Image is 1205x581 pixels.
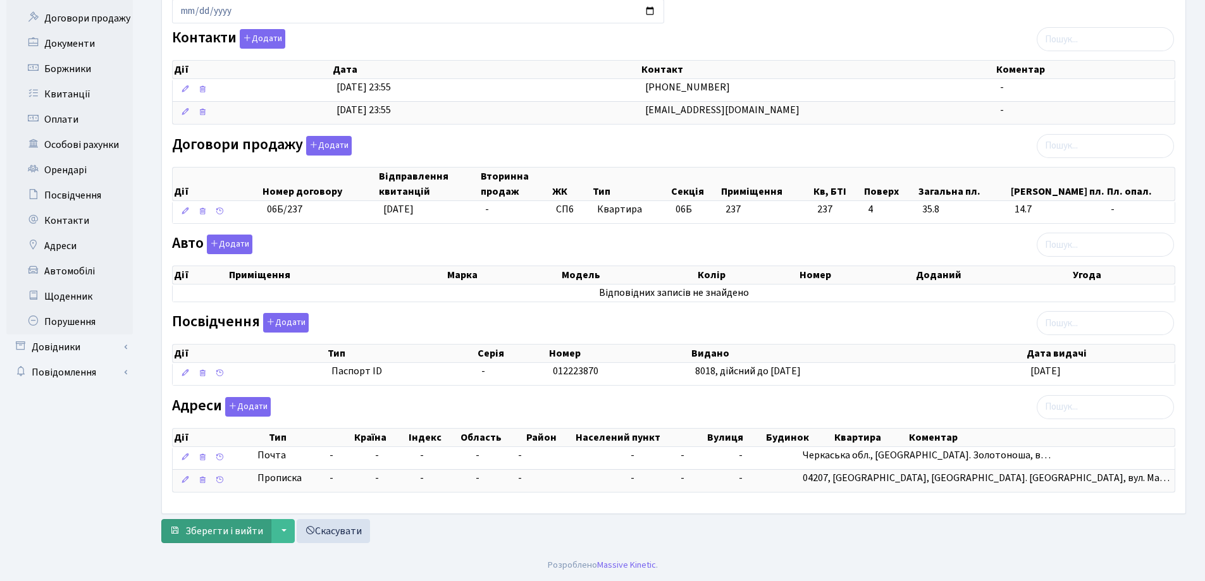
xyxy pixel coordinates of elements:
[267,202,302,216] span: 06Б/237
[812,168,863,200] th: Кв, БТІ
[1037,395,1174,419] input: Пошук...
[676,202,692,216] span: 06Б
[833,429,908,446] th: Квартира
[173,429,268,446] th: Дії
[1000,103,1004,117] span: -
[6,31,133,56] a: Документи
[597,558,656,572] a: Massive Kinetic
[331,364,472,379] span: Паспорт ID
[908,429,1175,446] th: Коментар
[739,448,743,462] span: -
[185,524,263,538] span: Зберегти і вийти
[695,364,801,378] span: 8018, дійсний до [DATE]
[420,471,424,485] span: -
[225,397,271,417] button: Адреси
[917,168,1010,200] th: Загальна пл.
[485,202,489,216] span: -
[1111,202,1170,217] span: -
[330,448,365,463] span: -
[303,133,352,156] a: Додати
[817,202,858,217] span: 237
[6,107,133,132] a: Оплати
[1072,266,1175,284] th: Угода
[6,309,133,334] a: Порушення
[476,448,479,462] span: -
[375,448,379,462] span: -
[337,103,391,117] span: [DATE] 23:55
[720,168,812,200] th: Приміщення
[1010,168,1106,200] th: [PERSON_NAME] пл.
[597,202,665,217] span: Квартира
[6,284,133,309] a: Щоденник
[1025,345,1175,362] th: Дата видачі
[551,168,592,200] th: ЖК
[378,168,479,200] th: Відправлення квитанцій
[6,259,133,284] a: Автомобілі
[525,429,574,446] th: Район
[257,448,286,463] span: Почта
[479,168,550,200] th: Вторинна продаж
[260,311,309,333] a: Додати
[670,168,720,200] th: Секція
[6,56,133,82] a: Боржники
[172,313,309,333] label: Посвідчення
[645,103,800,117] span: [EMAIL_ADDRESS][DOMAIN_NAME]
[222,394,271,417] a: Додати
[1037,134,1174,158] input: Пошук...
[173,266,228,284] th: Дії
[297,519,370,543] a: Скасувати
[995,61,1175,78] th: Коментар
[383,202,414,216] span: [DATE]
[407,429,460,446] th: Індекс
[337,80,391,94] span: [DATE] 23:55
[915,266,1072,284] th: Доданий
[204,233,252,255] a: Додати
[6,208,133,233] a: Контакти
[681,471,684,485] span: -
[268,429,353,446] th: Тип
[1106,168,1175,200] th: Пл. опал.
[420,448,424,462] span: -
[726,202,741,216] span: 237
[631,448,634,462] span: -
[240,29,285,49] button: Контакти
[476,471,479,485] span: -
[207,235,252,254] button: Авто
[560,266,696,284] th: Модель
[706,429,765,446] th: Вулиця
[306,136,352,156] button: Договори продажу
[798,266,915,284] th: Номер
[6,334,133,360] a: Довідники
[1030,364,1061,378] span: [DATE]
[228,266,447,284] th: Приміщення
[257,471,302,486] span: Прописка
[548,345,690,362] th: Номер
[518,471,522,485] span: -
[326,345,477,362] th: Тип
[353,429,407,446] th: Країна
[375,471,379,485] span: -
[6,183,133,208] a: Посвідчення
[172,235,252,254] label: Авто
[6,132,133,157] a: Особові рахунки
[161,519,271,543] button: Зберегти і вийти
[476,345,548,362] th: Серія
[696,266,798,284] th: Колір
[863,168,917,200] th: Поверх
[868,202,912,217] span: 4
[6,233,133,259] a: Адреси
[481,364,485,378] span: -
[459,429,525,446] th: Область
[645,80,730,94] span: [PHONE_NUMBER]
[261,168,378,200] th: Номер договору
[172,29,285,49] label: Контакти
[739,471,743,485] span: -
[331,61,640,78] th: Дата
[237,27,285,49] a: Додати
[330,471,365,486] span: -
[574,429,706,446] th: Населений пункт
[446,266,560,284] th: Марка
[681,448,684,462] span: -
[6,82,133,107] a: Квитанції
[6,360,133,385] a: Повідомлення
